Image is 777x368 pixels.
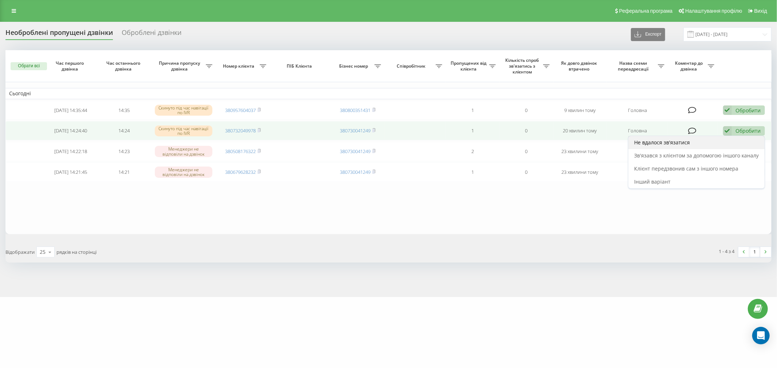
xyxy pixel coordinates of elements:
a: 1 [749,247,760,257]
span: Інший варіант [634,178,671,185]
td: 1 [446,121,499,140]
div: Скинуто під час навігації по IVR [155,125,212,136]
td: 1 [446,163,499,182]
span: Номер клієнта [220,63,259,69]
td: Сьогодні [5,88,772,99]
td: 9 хвилин тому [553,101,607,120]
td: 0 [499,142,553,161]
td: 20 хвилин тому [553,121,607,140]
span: Не вдалося зв'язатися [634,139,690,146]
span: Реферальна програма [619,8,673,14]
a: 380730041249 [340,127,370,134]
td: Головна [607,101,668,120]
td: 0 [499,101,553,120]
span: Кількість спроб зв'язатись з клієнтом [503,57,543,75]
td: 14:23 [97,142,151,161]
button: Експорт [631,28,665,41]
div: Менеджери не відповіли на дзвінок [155,146,212,157]
div: Необроблені пропущені дзвінки [5,29,113,40]
div: Open Intercom Messenger [752,327,770,344]
span: Час першого дзвінка [50,60,91,72]
div: Скинуто під час навігації по IVR [155,105,212,116]
td: 23 хвилини тому [553,142,607,161]
td: 23 хвилини тому [553,163,607,182]
span: Відображати [5,249,35,255]
button: Обрати всі [11,62,47,70]
span: Вихід [754,8,767,14]
span: Причина пропуску дзвінка [155,60,206,72]
a: 380730041249 [340,148,370,155]
td: 0 [499,163,553,182]
span: Пропущених від клієнта [450,60,489,72]
a: 380508176322 [225,148,256,155]
td: Головна [607,121,668,140]
td: [DATE] 14:24:40 [44,121,97,140]
span: ПІБ Клієнта [276,63,325,69]
a: 380957604037 [225,107,256,113]
span: Налаштування профілю [685,8,742,14]
td: 0 [499,121,553,140]
a: 380679628232 [225,169,256,175]
span: Зв'язався з клієнтом за допомогою іншого каналу [634,152,759,159]
span: Як довго дзвінок втрачено [559,60,601,72]
span: Час останнього дзвінка [103,60,145,72]
a: 380730041249 [340,169,370,175]
td: [DATE] 14:22:18 [44,142,97,161]
td: 1 [446,101,499,120]
span: Бізнес номер [335,63,374,69]
td: [DATE] 14:35:44 [44,101,97,120]
div: 25 [40,248,46,256]
span: Коментар до дзвінка [672,60,708,72]
td: 14:24 [97,121,151,140]
td: 14:35 [97,101,151,120]
td: 2 [446,142,499,161]
td: Головна [607,163,668,182]
a: 380732049978 [225,127,256,134]
span: Співробітник [388,63,436,69]
span: Назва схеми переадресації [611,60,658,72]
td: 14:21 [97,163,151,182]
span: рядків на сторінці [56,249,97,255]
div: Оброблені дзвінки [122,29,181,40]
td: Головна [607,142,668,161]
div: Менеджери не відповіли на дзвінок [155,167,212,177]
td: [DATE] 14:21:45 [44,163,97,182]
span: Клієнт передзвонив сам з іншого номера [634,165,738,172]
a: 380800351431 [340,107,370,113]
div: Обробити [736,107,761,114]
div: Обробити [736,127,761,134]
div: 1 - 4 з 4 [719,248,735,255]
